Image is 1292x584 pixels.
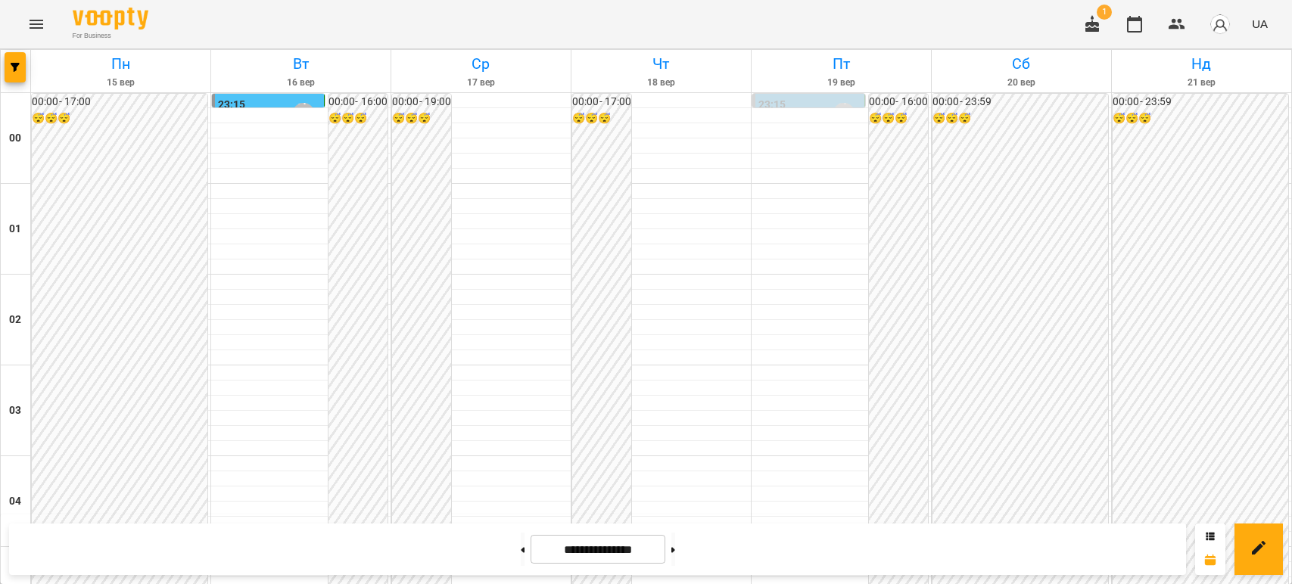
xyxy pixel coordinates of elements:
[292,103,315,126] div: Лісняк Оксана
[9,402,21,419] h6: 03
[572,110,631,127] h6: 😴😴😴
[869,94,928,110] h6: 00:00 - 16:00
[73,8,148,30] img: Voopty Logo
[73,31,148,41] span: For Business
[1252,16,1268,32] span: UA
[9,493,21,510] h6: 04
[33,52,208,76] h6: Пн
[328,94,388,110] h6: 00:00 - 16:00
[758,97,786,113] label: 23:15
[869,110,928,127] h6: 😴😴😴
[833,103,855,126] div: Лісняк Оксана
[328,110,388,127] h6: 😴😴😴
[32,110,207,127] h6: 😴😴😴
[213,52,388,76] h6: Вт
[932,94,1108,110] h6: 00:00 - 23:59
[392,94,451,110] h6: 00:00 - 19:00
[392,110,451,127] h6: 😴😴😴
[394,76,568,90] h6: 17 вер
[218,97,246,113] label: 23:15
[934,76,1109,90] h6: 20 вер
[213,76,388,90] h6: 16 вер
[18,6,54,42] button: Menu
[754,76,929,90] h6: 19 вер
[394,52,568,76] h6: Ср
[9,130,21,147] h6: 00
[1097,5,1112,20] span: 1
[754,52,929,76] h6: Пт
[932,110,1108,127] h6: 😴😴😴
[9,312,21,328] h6: 02
[934,52,1109,76] h6: Сб
[33,76,208,90] h6: 15 вер
[1114,76,1289,90] h6: 21 вер
[1246,10,1274,38] button: UA
[1209,14,1231,35] img: avatar_s.png
[1113,94,1288,110] h6: 00:00 - 23:59
[574,52,749,76] h6: Чт
[9,221,21,238] h6: 01
[572,94,631,110] h6: 00:00 - 17:00
[574,76,749,90] h6: 18 вер
[32,94,207,110] h6: 00:00 - 17:00
[1113,110,1288,127] h6: 😴😴😴
[1114,52,1289,76] h6: Нд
